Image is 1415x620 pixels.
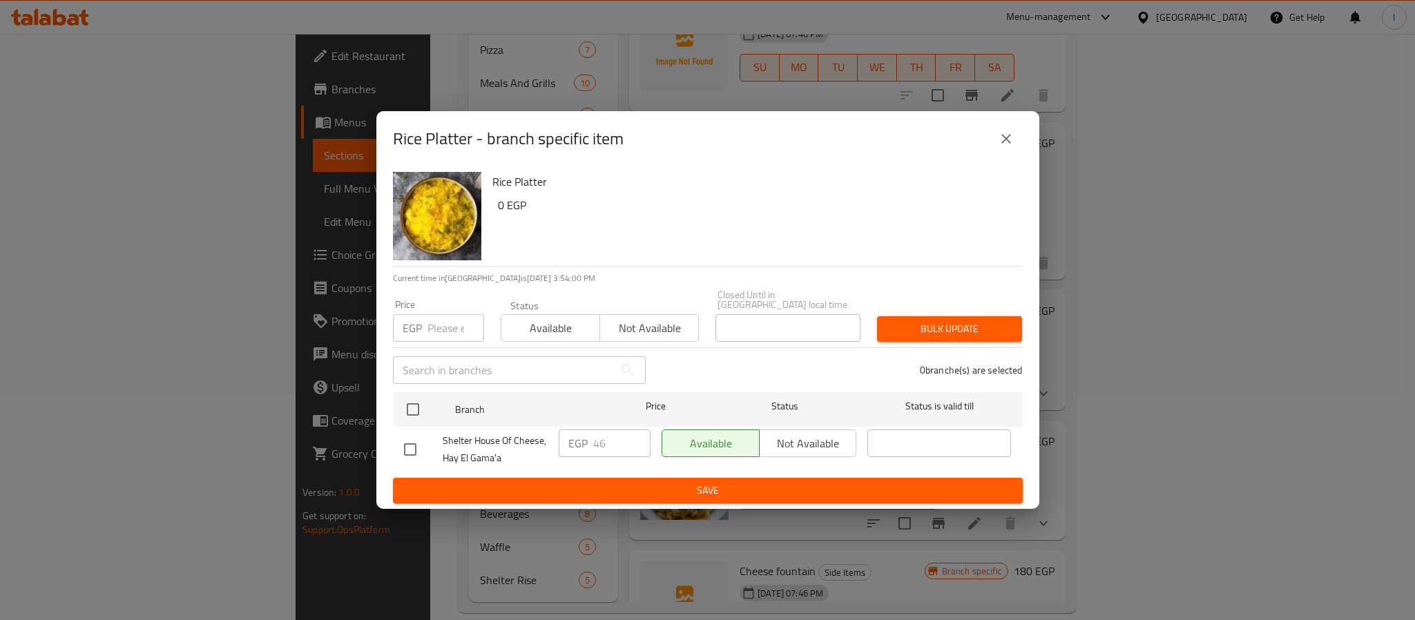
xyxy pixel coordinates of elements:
p: Current time in [GEOGRAPHIC_DATA] is [DATE] 3:54:00 PM [393,272,1023,284]
p: EGP [403,320,422,336]
span: Save [404,482,1012,499]
h2: Rice Platter - branch specific item [393,128,624,150]
button: Bulk update [877,316,1022,342]
span: Not available [606,318,693,338]
span: Status is valid till [867,398,1011,415]
input: Search in branches [393,356,614,384]
h6: 0 EGP [498,195,1012,215]
img: Rice Platter [393,172,481,260]
h6: Rice Platter [492,172,1012,191]
span: Shelter House Of Cheese, Hay El Gama'a [443,432,548,467]
input: Please enter price [593,429,651,457]
button: Available [501,314,600,342]
input: Please enter price [427,314,484,342]
span: Branch [455,401,599,418]
span: Status [713,398,856,415]
p: EGP [568,435,588,452]
button: Not available [599,314,699,342]
button: Save [393,478,1023,503]
p: 0 branche(s) are selected [920,363,1023,377]
span: Bulk update [888,320,1011,338]
span: Price [610,398,702,415]
button: close [990,122,1023,155]
span: Available [507,318,595,338]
